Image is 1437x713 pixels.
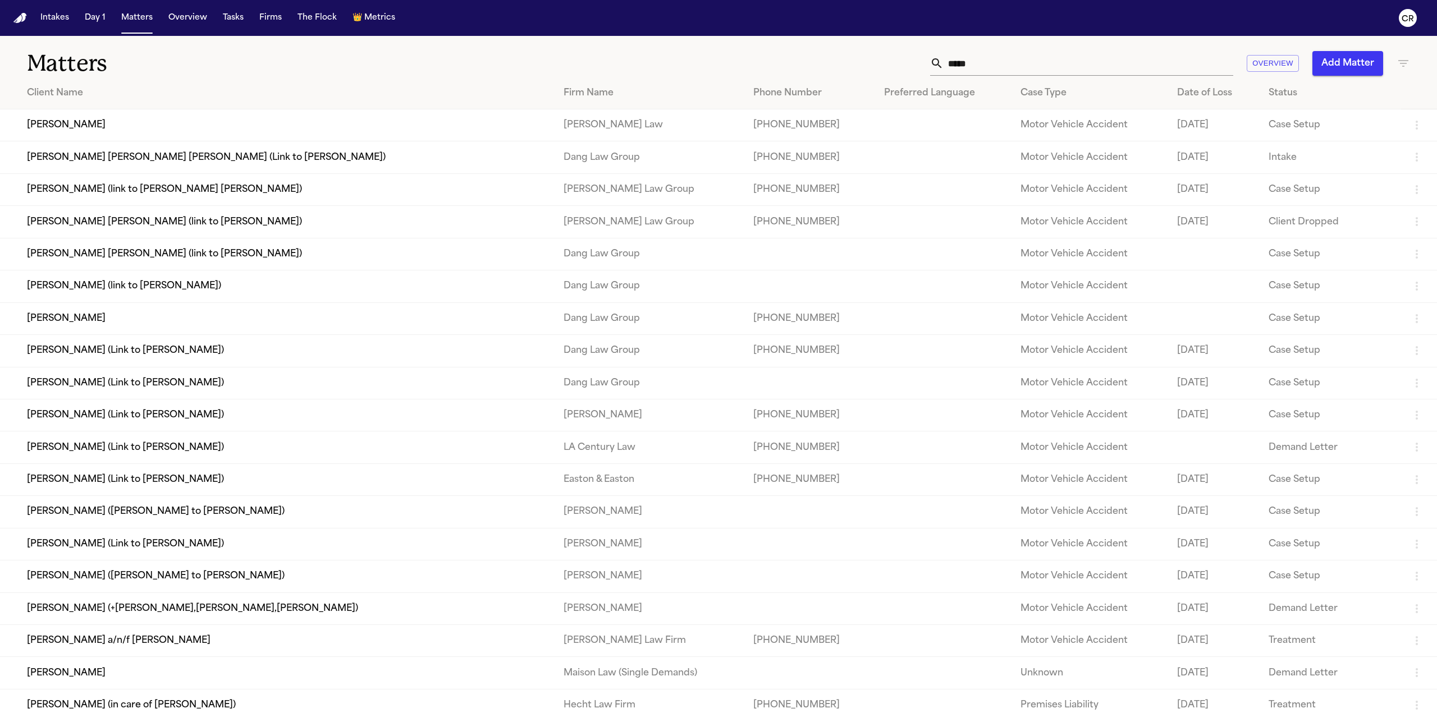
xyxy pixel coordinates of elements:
td: [PHONE_NUMBER] [744,625,875,657]
td: [DATE] [1168,141,1260,173]
div: Firm Name [564,86,735,100]
td: [DATE] [1168,463,1260,495]
td: Dang Law Group [555,367,744,399]
td: Motor Vehicle Accident [1012,238,1168,270]
td: Motor Vehicle Accident [1012,302,1168,334]
td: [DATE] [1168,560,1260,592]
button: The Flock [293,8,341,28]
td: Case Setup [1260,173,1401,205]
td: Case Setup [1260,528,1401,560]
button: Matters [117,8,157,28]
td: Motor Vehicle Accident [1012,431,1168,463]
button: Firms [255,8,286,28]
div: Case Type [1020,86,1159,100]
td: [DATE] [1168,528,1260,560]
td: Case Setup [1260,560,1401,592]
td: Motor Vehicle Accident [1012,463,1168,495]
td: [PHONE_NUMBER] [744,206,875,238]
td: Dang Law Group [555,335,744,367]
td: [PHONE_NUMBER] [744,463,875,495]
td: Case Setup [1260,238,1401,270]
td: [PERSON_NAME] [555,592,744,624]
td: Unknown [1012,657,1168,689]
td: Motor Vehicle Accident [1012,270,1168,302]
td: Motor Vehicle Accident [1012,335,1168,367]
button: Tasks [218,8,248,28]
td: Motor Vehicle Accident [1012,496,1168,528]
td: Intake [1260,141,1401,173]
h1: Matters [27,49,445,77]
span: Metrics [364,12,395,24]
td: [PERSON_NAME] Law [555,109,744,141]
td: Demand Letter [1260,657,1401,689]
td: Case Setup [1260,270,1401,302]
td: Case Setup [1260,335,1401,367]
td: Motor Vehicle Accident [1012,109,1168,141]
td: [PHONE_NUMBER] [744,302,875,334]
td: [PERSON_NAME] [555,560,744,592]
td: [PERSON_NAME] Law Group [555,206,744,238]
td: [DATE] [1168,367,1260,399]
td: [PHONE_NUMBER] [744,141,875,173]
img: Finch Logo [13,13,27,24]
td: Dang Law Group [555,238,744,270]
div: Date of Loss [1177,86,1251,100]
td: [DATE] [1168,335,1260,367]
td: [PERSON_NAME] [555,496,744,528]
td: Motor Vehicle Accident [1012,173,1168,205]
button: crownMetrics [348,8,400,28]
button: Overview [164,8,212,28]
td: Case Setup [1260,496,1401,528]
button: Intakes [36,8,74,28]
div: Preferred Language [884,86,1003,100]
td: Dang Law Group [555,141,744,173]
div: Client Name [27,86,546,100]
div: Phone Number [753,86,866,100]
td: [PERSON_NAME] [555,399,744,431]
td: [PHONE_NUMBER] [744,109,875,141]
td: [DATE] [1168,206,1260,238]
td: Treatment [1260,625,1401,657]
td: Case Setup [1260,367,1401,399]
td: Easton & Easton [555,463,744,495]
div: Status [1269,86,1392,100]
td: [PERSON_NAME] [555,528,744,560]
td: [DATE] [1168,399,1260,431]
td: Case Setup [1260,302,1401,334]
text: CR [1402,15,1414,23]
td: [DATE] [1168,496,1260,528]
td: Motor Vehicle Accident [1012,592,1168,624]
td: [PHONE_NUMBER] [744,431,875,463]
a: Home [13,13,27,24]
span: crown [353,12,362,24]
td: LA Century Law [555,431,744,463]
td: [DATE] [1168,173,1260,205]
td: [PHONE_NUMBER] [744,335,875,367]
td: [PHONE_NUMBER] [744,399,875,431]
td: [DATE] [1168,657,1260,689]
td: Case Setup [1260,109,1401,141]
td: Demand Letter [1260,592,1401,624]
td: [PERSON_NAME] Law Group [555,173,744,205]
td: [DATE] [1168,109,1260,141]
td: Motor Vehicle Accident [1012,206,1168,238]
button: Add Matter [1312,51,1383,76]
td: Maison Law (Single Demands) [555,657,744,689]
td: Motor Vehicle Accident [1012,528,1168,560]
td: Dang Law Group [555,270,744,302]
td: Motor Vehicle Accident [1012,141,1168,173]
td: Case Setup [1260,463,1401,495]
button: Day 1 [80,8,110,28]
td: Motor Vehicle Accident [1012,625,1168,657]
td: Dang Law Group [555,302,744,334]
td: [DATE] [1168,592,1260,624]
td: Case Setup [1260,399,1401,431]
